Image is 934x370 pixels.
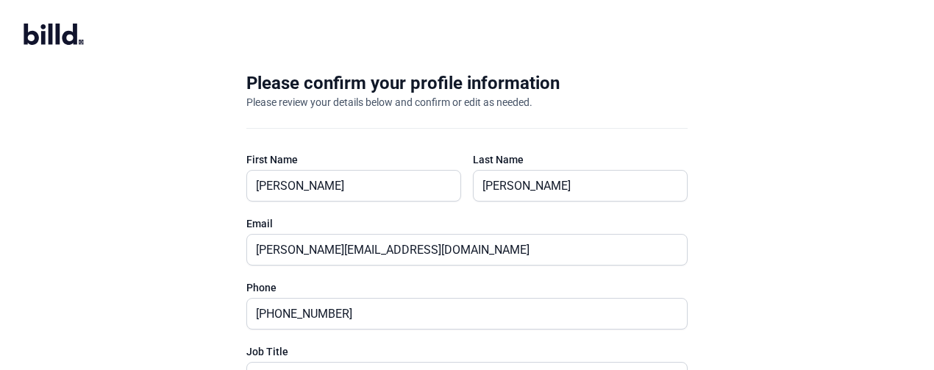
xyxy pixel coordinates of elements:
div: Job Title [246,344,688,359]
input: (XXX) XXX-XXXX [247,299,671,329]
div: Last Name [473,152,688,167]
div: Phone [246,280,688,295]
div: Please confirm your profile information [246,71,560,95]
div: Email [246,216,688,231]
div: Please review your details below and confirm or edit as needed. [246,95,532,110]
div: First Name [246,152,461,167]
